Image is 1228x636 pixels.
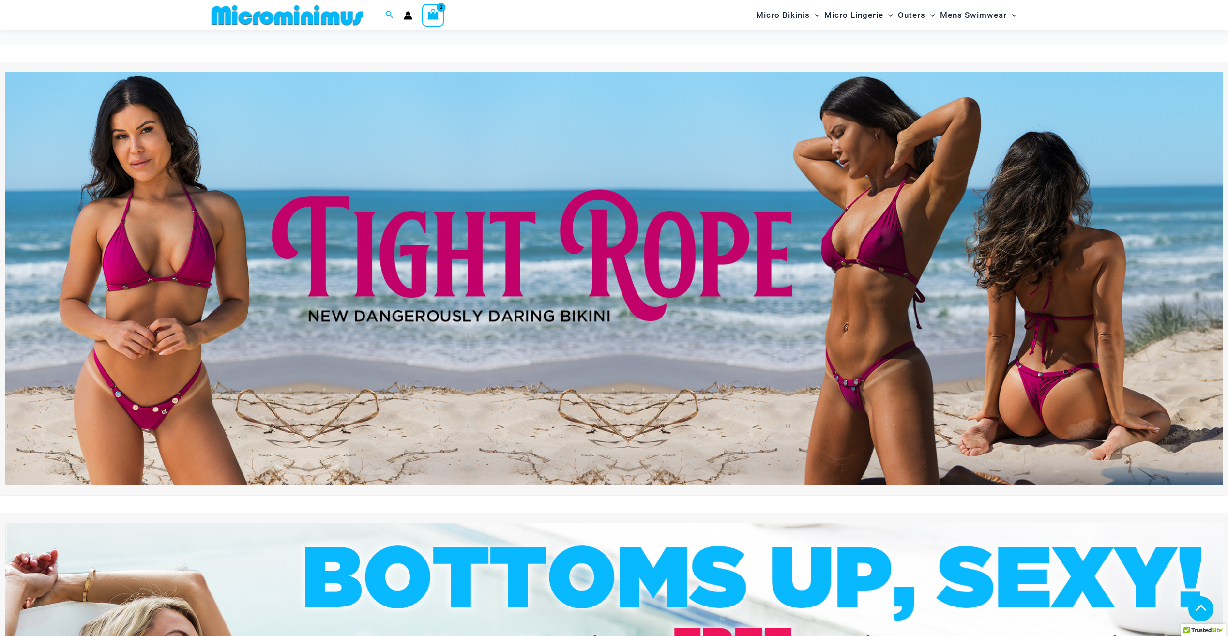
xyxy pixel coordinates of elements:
a: OutersMenu ToggleMenu Toggle [895,3,938,28]
a: Search icon link [385,9,394,21]
a: Account icon link [404,11,412,20]
a: Micro LingerieMenu ToggleMenu Toggle [822,3,895,28]
a: Micro BikinisMenu ToggleMenu Toggle [754,3,822,28]
span: Menu Toggle [883,3,893,28]
span: Menu Toggle [810,3,819,28]
span: Menu Toggle [1007,3,1016,28]
span: Mens Swimwear [940,3,1007,28]
nav: Site Navigation [752,1,1021,29]
img: MM SHOP LOGO FLAT [208,4,367,26]
span: Menu Toggle [925,3,935,28]
span: Micro Lingerie [824,3,883,28]
span: Micro Bikinis [756,3,810,28]
img: Tight Rope Pink Bikini [5,72,1223,486]
span: Outers [898,3,925,28]
a: Mens SwimwearMenu ToggleMenu Toggle [938,3,1019,28]
a: View Shopping Cart, empty [422,4,444,26]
